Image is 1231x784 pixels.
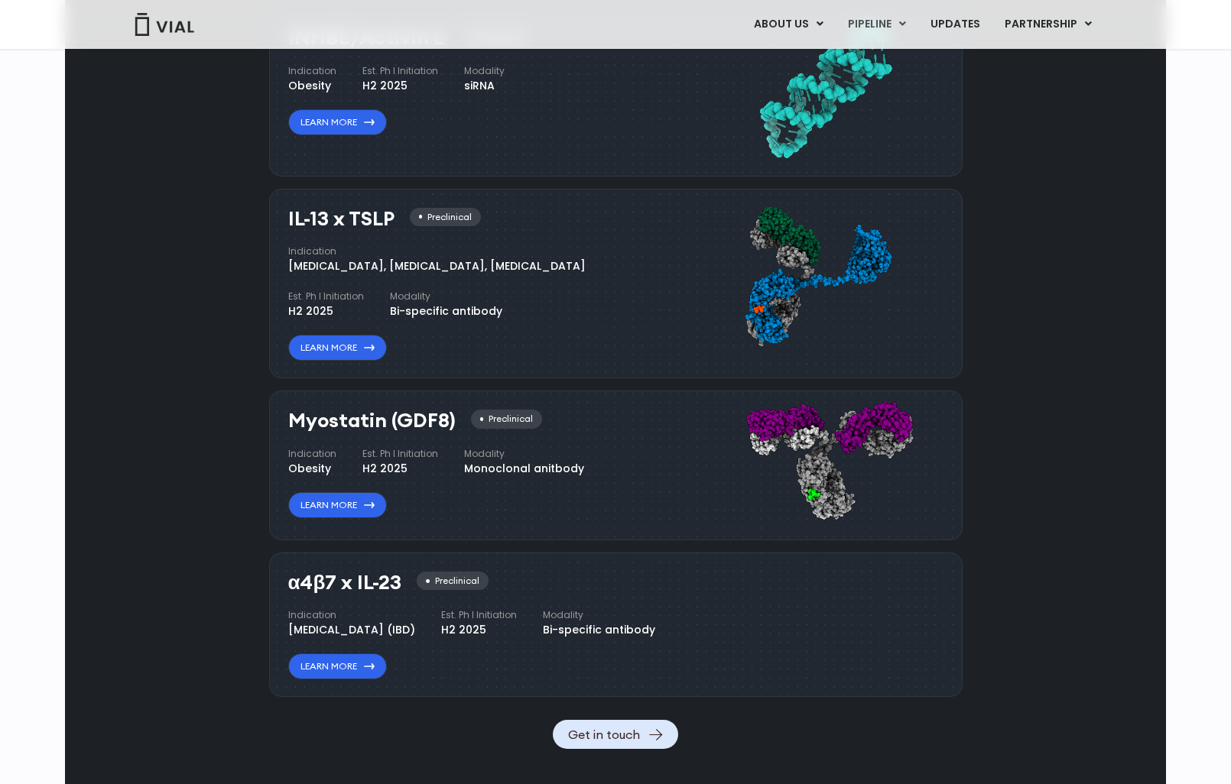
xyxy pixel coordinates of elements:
[464,447,584,461] h4: Modality
[390,303,502,319] div: Bi-specific antibody
[288,447,336,461] h4: Indication
[390,290,502,303] h4: Modality
[288,653,387,679] a: Learn More
[288,78,336,94] div: Obesity
[288,27,445,49] h3: INHBE/Activin E
[288,290,364,303] h4: Est. Ph I Initiation
[417,572,488,591] div: Preclinical
[742,11,835,37] a: ABOUT USMenu Toggle
[464,461,584,477] div: Monoclonal anitbody
[134,13,195,36] img: Vial Logo
[362,447,438,461] h4: Est. Ph I Initiation
[441,622,517,638] div: H2 2025
[288,461,336,477] div: Obesity
[836,11,918,37] a: PIPELINEMenu Toggle
[464,78,505,94] div: siRNA
[410,208,481,227] div: Preclinical
[464,64,505,78] h4: Modality
[288,258,586,274] div: [MEDICAL_DATA], [MEDICAL_DATA], [MEDICAL_DATA]
[918,11,992,37] a: UPDATES
[288,208,395,230] h3: IL-13 x TSLP
[553,720,678,749] a: Get in touch
[288,572,402,594] h3: α4β7 x IL-23
[543,622,655,638] div: Bi-specific antibody
[288,109,387,135] a: Learn More
[288,608,415,622] h4: Indication
[288,245,586,258] h4: Indication
[471,410,542,429] div: Preclinical
[288,622,415,638] div: [MEDICAL_DATA] (IBD)
[362,64,438,78] h4: Est. Ph I Initiation
[362,461,438,477] div: H2 2025
[362,78,438,94] div: H2 2025
[288,492,387,518] a: Learn More
[992,11,1104,37] a: PARTNERSHIPMenu Toggle
[288,335,387,361] a: Learn More
[441,608,517,622] h4: Est. Ph I Initiation
[288,410,456,432] h3: Myostatin (GDF8)
[288,64,336,78] h4: Indication
[288,303,364,319] div: H2 2025
[543,608,655,622] h4: Modality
